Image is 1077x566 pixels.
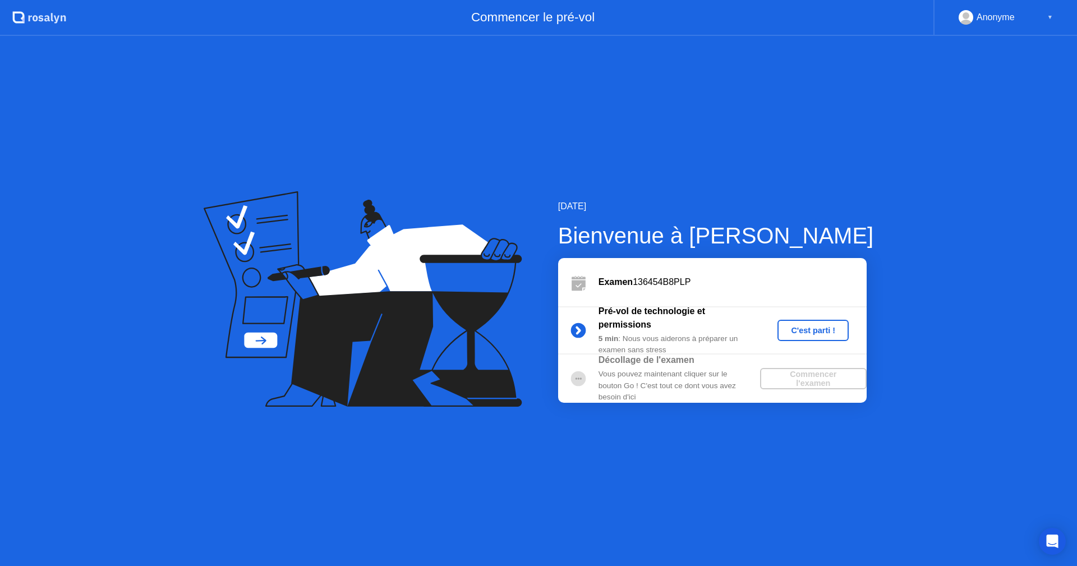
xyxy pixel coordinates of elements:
button: C'est parti ! [777,320,849,341]
div: Open Intercom Messenger [1039,528,1066,555]
div: [DATE] [558,200,873,213]
div: 136454B8PLP [599,275,867,289]
div: Bienvenue à [PERSON_NAME] [558,219,873,252]
div: : Nous vous aiderons à préparer un examen sans stress [599,333,760,356]
b: Pré-vol de technologie et permissions [599,306,705,329]
div: Anonyme [977,10,1015,25]
b: Décollage de l'examen [599,355,694,365]
b: Examen [599,277,633,287]
div: C'est parti ! [782,326,844,335]
div: ▼ [1047,10,1053,25]
div: Vous pouvez maintenant cliquer sur le bouton Go ! C'est tout ce dont vous avez besoin d'ici [599,369,760,403]
button: Commencer l'examen [760,368,867,389]
b: 5 min [599,334,619,343]
div: Commencer l'examen [765,370,862,388]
